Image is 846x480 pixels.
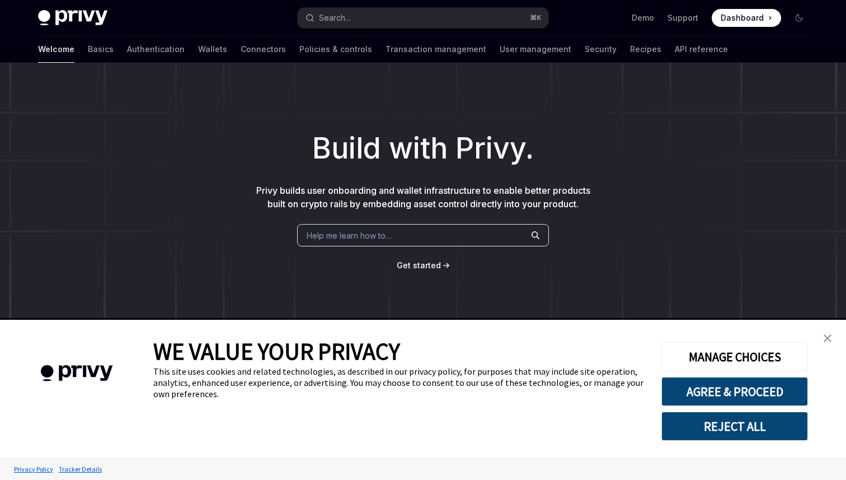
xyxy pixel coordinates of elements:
[241,36,286,63] a: Connectors
[661,377,808,406] button: AGREE & PROCEED
[88,36,114,63] a: Basics
[153,366,645,399] div: This site uses cookies and related technologies, as described in our privacy policy, for purposes...
[386,36,486,63] a: Transaction management
[153,337,400,366] span: WE VALUE YOUR PRIVACY
[585,36,617,63] a: Security
[661,412,808,441] button: REJECT ALL
[18,127,828,170] h1: Build with Privy.
[816,327,839,349] a: close banner
[11,459,56,479] a: Privacy Policy
[790,9,808,27] button: Toggle dark mode
[668,12,698,24] a: Support
[127,36,185,63] a: Authentication
[256,185,590,209] span: Privy builds user onboarding and wallet infrastructure to enable better products built on crypto ...
[299,36,372,63] a: Policies & controls
[712,9,781,27] a: Dashboard
[56,459,105,479] a: Tracker Details
[630,36,661,63] a: Recipes
[319,11,350,25] div: Search...
[824,334,831,342] img: close banner
[38,10,107,26] img: dark logo
[675,36,728,63] a: API reference
[38,36,74,63] a: Welcome
[198,36,227,63] a: Wallets
[397,260,441,270] span: Get started
[721,12,764,24] span: Dashboard
[632,12,654,24] a: Demo
[530,13,542,22] span: ⌘ K
[298,8,548,28] button: Search...⌘K
[500,36,571,63] a: User management
[307,230,392,241] span: Help me learn how to…
[397,260,441,271] a: Get started
[17,349,137,398] img: company logo
[661,342,808,371] button: MANAGE CHOICES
